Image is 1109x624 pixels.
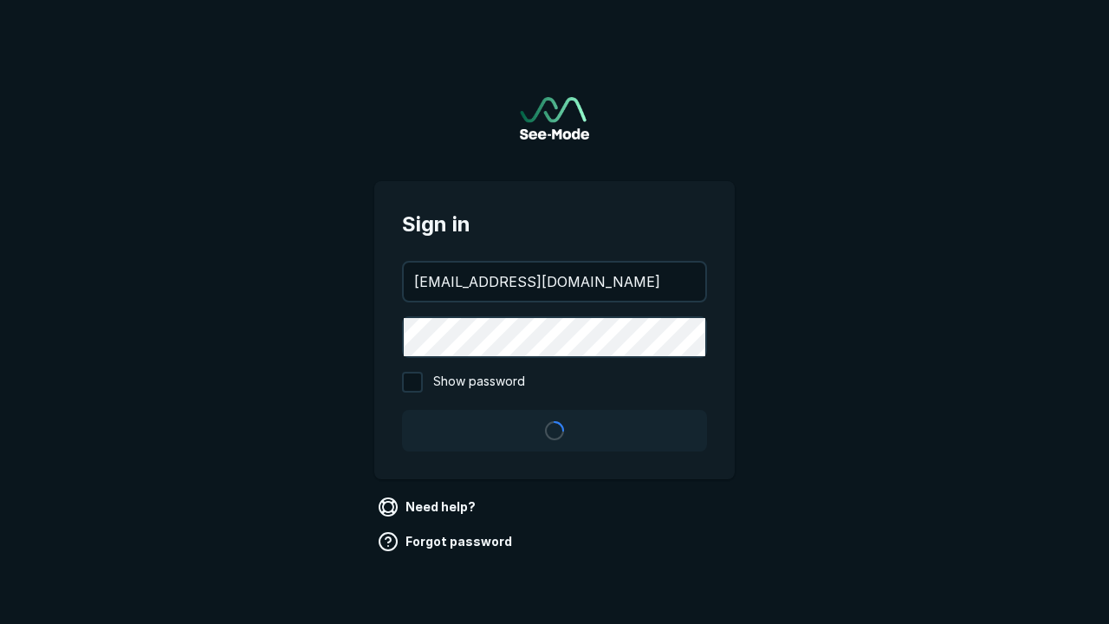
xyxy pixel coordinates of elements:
a: Go to sign in [520,97,589,140]
input: your@email.com [404,263,705,301]
img: See-Mode Logo [520,97,589,140]
span: Show password [433,372,525,393]
a: Forgot password [374,528,519,556]
a: Need help? [374,493,483,521]
span: Sign in [402,209,707,240]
